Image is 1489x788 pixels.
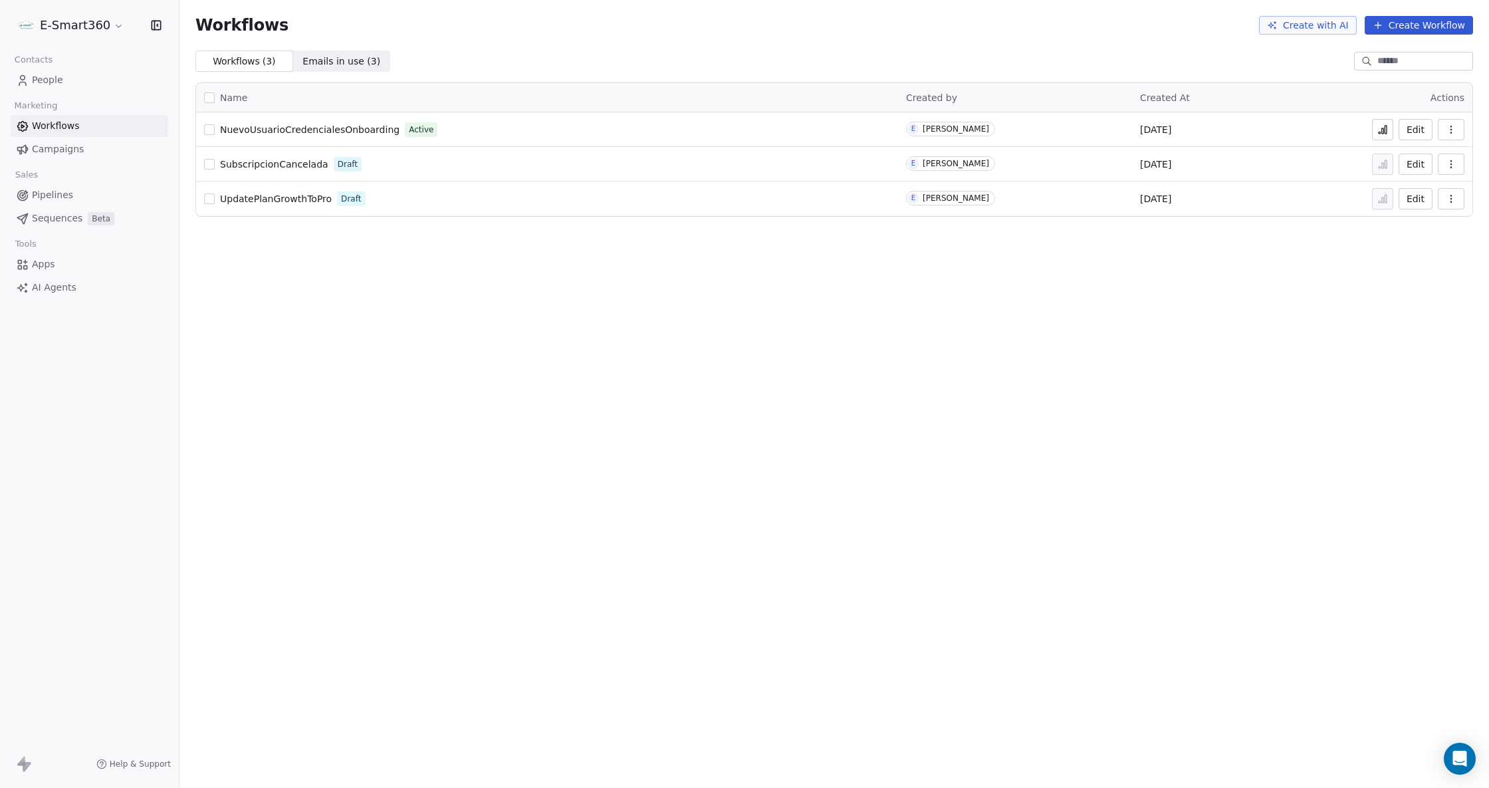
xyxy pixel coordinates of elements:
[96,759,171,769] a: Help & Support
[40,17,110,34] span: E-Smart360
[32,119,80,133] span: Workflows
[1259,16,1357,35] button: Create with AI
[302,55,380,68] span: Emails in use ( 3 )
[11,277,168,299] a: AI Agents
[1399,154,1432,175] button: Edit
[11,69,168,91] a: People
[11,253,168,275] a: Apps
[110,759,171,769] span: Help & Support
[923,194,989,203] div: [PERSON_NAME]
[32,211,82,225] span: Sequences
[911,158,915,169] div: E
[11,138,168,160] a: Campaigns
[220,159,328,170] span: SubscripcionCancelada
[1399,119,1432,140] button: Edit
[911,124,915,134] div: E
[32,188,73,202] span: Pipelines
[1399,188,1432,209] button: Edit
[341,193,361,205] span: Draft
[220,194,332,204] span: UpdatePlanGrowthToPro
[19,17,35,33] img: -.png
[11,115,168,137] a: Workflows
[9,50,58,70] span: Contacts
[1431,92,1464,103] span: Actions
[9,165,44,185] span: Sales
[923,159,989,168] div: [PERSON_NAME]
[220,91,247,105] span: Name
[911,193,915,203] div: E
[88,212,114,225] span: Beta
[220,123,400,136] a: NuevoUsuarioCredencialesOnboarding
[11,184,168,206] a: Pipelines
[1140,92,1190,103] span: Created At
[1365,16,1473,35] button: Create Workflow
[220,124,400,135] span: NuevoUsuarioCredencialesOnboarding
[16,14,127,37] button: E-Smart360
[220,192,332,205] a: UpdatePlanGrowthToPro
[32,142,84,156] span: Campaigns
[1140,158,1171,171] span: [DATE]
[409,124,433,136] span: Active
[32,281,76,295] span: AI Agents
[906,92,957,103] span: Created by
[220,158,328,171] a: SubscripcionCancelada
[1140,123,1171,136] span: [DATE]
[338,158,358,170] span: Draft
[11,207,168,229] a: SequencesBeta
[923,124,989,134] div: [PERSON_NAME]
[195,16,288,35] span: Workflows
[9,234,42,254] span: Tools
[32,73,63,87] span: People
[1140,192,1171,205] span: [DATE]
[9,96,63,116] span: Marketing
[32,257,55,271] span: Apps
[1444,743,1476,775] div: Open Intercom Messenger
